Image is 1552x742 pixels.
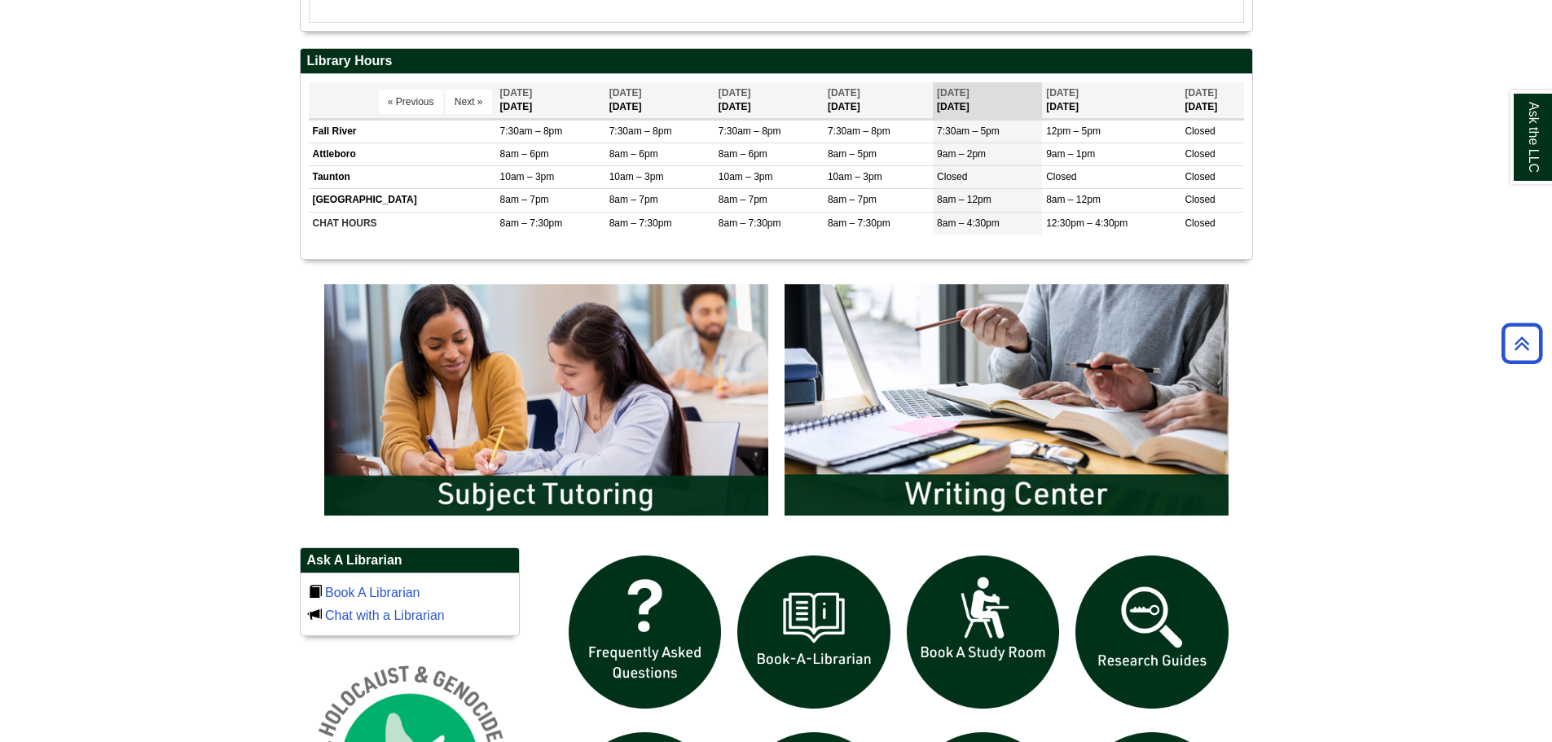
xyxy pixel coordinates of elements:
[1046,87,1079,99] span: [DATE]
[937,125,1000,137] span: 7:30am – 5pm
[561,547,730,717] img: frequently asked questions
[379,90,443,114] button: « Previous
[1185,125,1215,137] span: Closed
[609,87,642,99] span: [DATE]
[500,125,563,137] span: 7:30am – 8pm
[1185,217,1215,229] span: Closed
[309,166,496,189] td: Taunton
[1046,171,1076,182] span: Closed
[937,87,969,99] span: [DATE]
[301,548,519,573] h2: Ask A Librarian
[1042,82,1180,119] th: [DATE]
[301,49,1252,74] h2: Library Hours
[1046,217,1128,229] span: 12:30pm – 4:30pm
[325,608,445,622] a: Chat with a Librarian
[1067,547,1237,717] img: Research Guides icon links to research guides web page
[937,194,991,205] span: 8am – 12pm
[609,217,672,229] span: 8am – 7:30pm
[933,82,1042,119] th: [DATE]
[1496,332,1548,354] a: Back to Top
[446,90,492,114] button: Next »
[719,87,751,99] span: [DATE]
[729,547,899,717] img: Book a Librarian icon links to book a librarian web page
[609,125,672,137] span: 7:30am – 8pm
[500,148,549,160] span: 8am – 6pm
[1180,82,1243,119] th: [DATE]
[1046,148,1095,160] span: 9am – 1pm
[1185,87,1217,99] span: [DATE]
[496,82,605,119] th: [DATE]
[828,194,877,205] span: 8am – 7pm
[937,171,967,182] span: Closed
[1185,148,1215,160] span: Closed
[828,217,890,229] span: 8am – 7:30pm
[937,148,986,160] span: 9am – 2pm
[605,82,714,119] th: [DATE]
[714,82,824,119] th: [DATE]
[1185,194,1215,205] span: Closed
[500,194,549,205] span: 8am – 7pm
[500,171,555,182] span: 10am – 3pm
[500,217,563,229] span: 8am – 7:30pm
[719,171,773,182] span: 10am – 3pm
[828,125,890,137] span: 7:30am – 8pm
[309,212,496,235] td: CHAT HOURS
[1046,125,1101,137] span: 12pm – 5pm
[937,217,1000,229] span: 8am – 4:30pm
[609,194,658,205] span: 8am – 7pm
[1185,171,1215,182] span: Closed
[609,171,664,182] span: 10am – 3pm
[719,217,781,229] span: 8am – 7:30pm
[316,276,776,524] img: Subject Tutoring Information
[309,189,496,212] td: [GEOGRAPHIC_DATA]
[776,276,1237,524] img: Writing Center Information
[1046,194,1101,205] span: 8am – 12pm
[500,87,533,99] span: [DATE]
[719,148,767,160] span: 8am – 6pm
[719,125,781,137] span: 7:30am – 8pm
[828,148,877,160] span: 8am – 5pm
[609,148,658,160] span: 8am – 6pm
[316,276,1237,531] div: slideshow
[309,120,496,143] td: Fall River
[828,171,882,182] span: 10am – 3pm
[719,194,767,205] span: 8am – 7pm
[899,547,1068,717] img: book a study room icon links to book a study room web page
[828,87,860,99] span: [DATE]
[309,143,496,166] td: Attleboro
[824,82,933,119] th: [DATE]
[325,586,420,599] a: Book A Librarian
